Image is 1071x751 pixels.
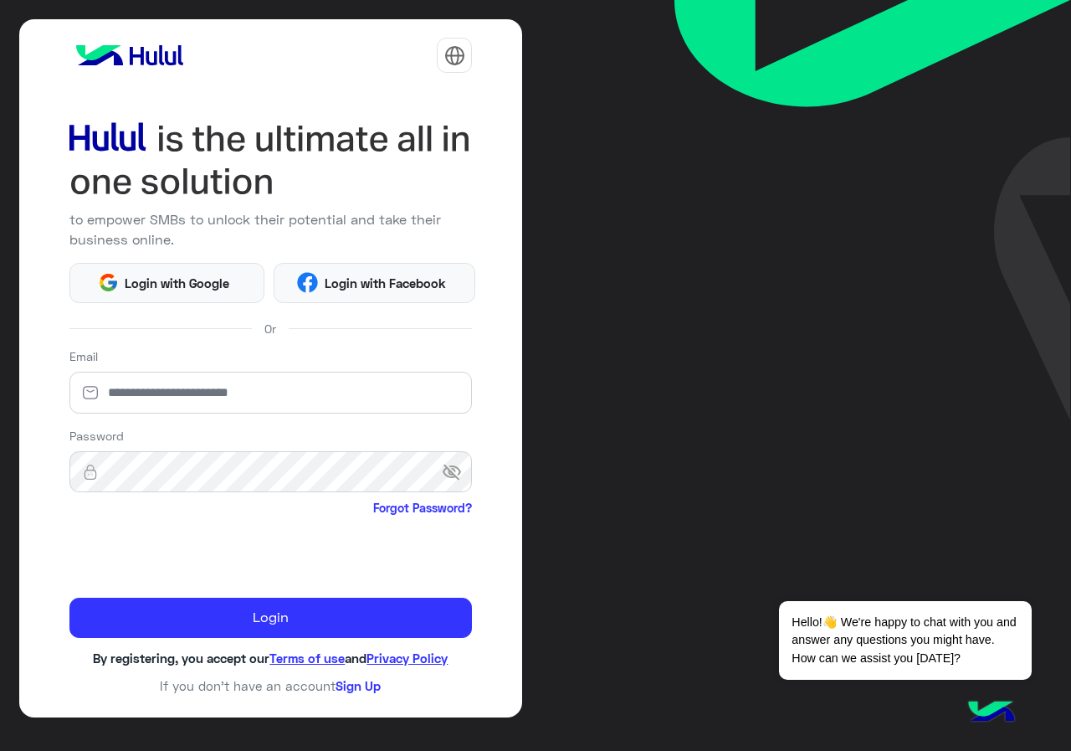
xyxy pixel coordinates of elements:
[69,598,473,638] button: Login
[318,274,452,293] span: Login with Facebook
[297,272,318,293] img: Facebook
[69,520,324,585] iframe: reCAPTCHA
[93,651,269,666] span: By registering, you accept our
[119,274,236,293] span: Login with Google
[69,209,473,250] p: to empower SMBs to unlock their potential and take their business online.
[69,347,98,365] label: Email
[336,678,381,693] a: Sign Up
[366,651,448,666] a: Privacy Policy
[269,651,345,666] a: Terms of use
[69,464,111,481] img: lock
[69,384,111,401] img: email
[373,499,472,517] a: Forgot Password?
[962,684,1021,743] img: hulul-logo.png
[69,427,124,445] label: Password
[442,457,472,487] span: visibility_off
[69,678,473,693] h6: If you don’t have an account
[444,45,465,66] img: tab
[779,601,1031,680] span: Hello!👋 We're happy to chat with you and answer any questions you might have. How can we assist y...
[69,117,473,203] img: hululLoginTitle_EN.svg
[98,272,119,293] img: Google
[264,320,276,337] span: Or
[69,263,264,303] button: Login with Google
[345,651,366,666] span: and
[69,39,190,72] img: logo
[274,263,475,303] button: Login with Facebook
